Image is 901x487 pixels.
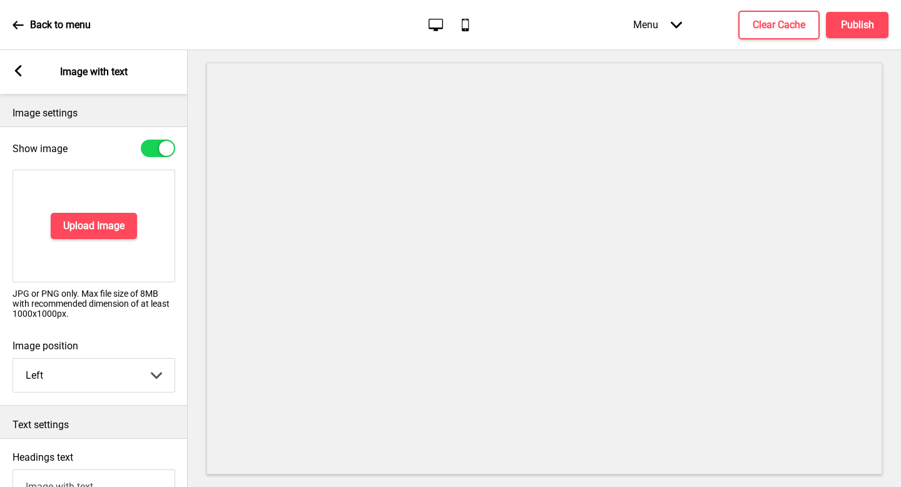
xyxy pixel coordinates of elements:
label: Headings text [13,451,73,463]
h4: Upload Image [63,219,125,233]
div: Menu [621,6,695,43]
p: Image with text [60,65,128,79]
button: Publish [826,12,888,38]
button: Clear Cache [738,11,820,39]
p: Back to menu [30,18,91,32]
button: Upload Image [51,213,137,239]
h4: Clear Cache [753,18,805,32]
h4: Publish [841,18,874,32]
label: Show image [13,143,68,155]
p: JPG or PNG only. Max file size of 8MB with recommended dimension of at least 1000x1000px. [13,289,175,319]
p: Image settings [13,106,175,120]
label: Image position [13,340,175,352]
p: Text settings [13,418,175,432]
a: Back to menu [13,8,91,42]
